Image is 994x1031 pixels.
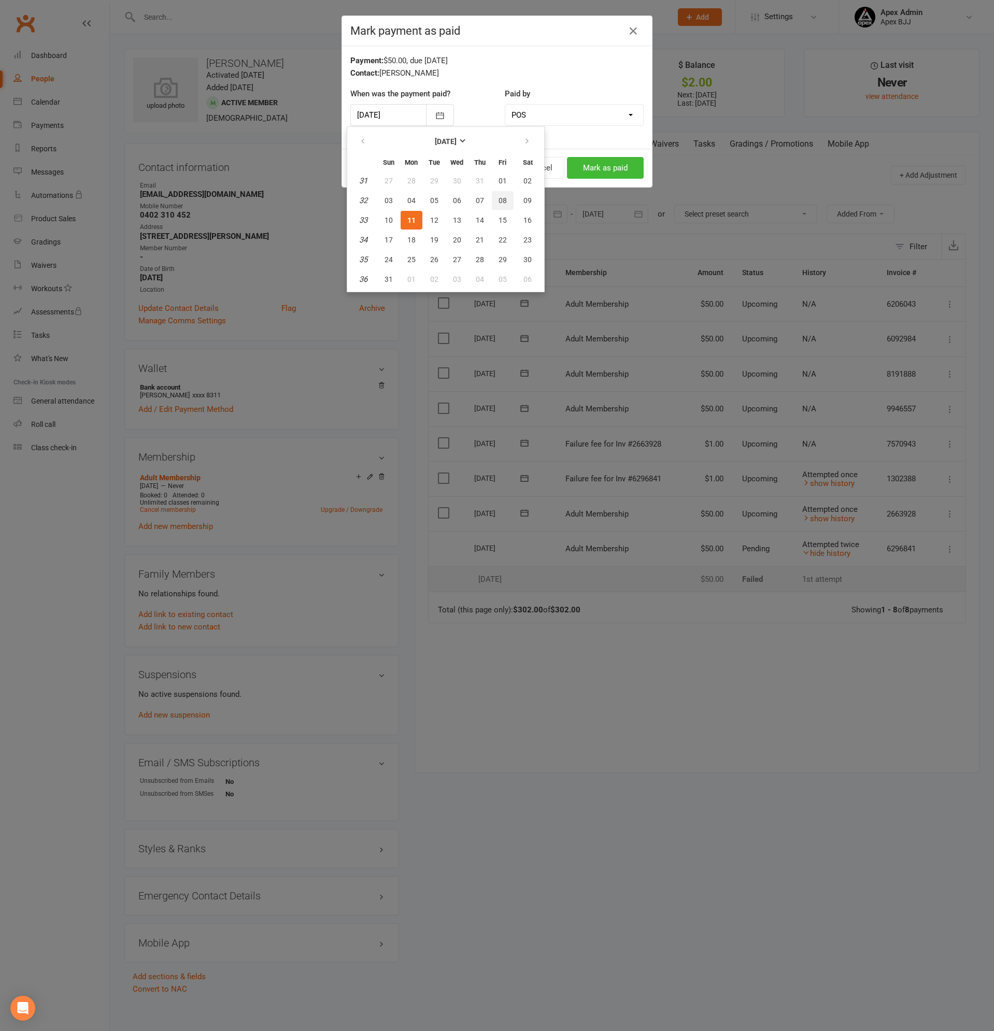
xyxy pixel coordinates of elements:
span: 31 [476,177,484,185]
span: 30 [453,177,461,185]
span: 27 [385,177,393,185]
small: Saturday [523,159,533,166]
small: Thursday [474,159,486,166]
button: 03 [378,191,400,210]
small: Friday [499,159,506,166]
button: 06 [446,191,468,210]
button: 03 [446,270,468,289]
span: 12 [430,216,438,224]
button: Mark as paid [567,157,644,179]
button: 01 [492,171,514,190]
span: 11 [407,216,416,224]
span: 30 [523,255,532,264]
span: 01 [499,177,507,185]
h4: Mark payment as paid [350,24,644,37]
span: 28 [476,255,484,264]
span: 16 [523,216,532,224]
button: 31 [469,171,491,190]
button: 17 [378,231,400,249]
span: 25 [407,255,416,264]
span: 27 [453,255,461,264]
button: 05 [423,191,445,210]
button: 28 [401,171,422,190]
button: 24 [378,250,400,269]
span: 04 [407,196,416,205]
small: Tuesday [429,159,440,166]
span: 03 [453,275,461,283]
button: 02 [515,171,541,190]
button: 10 [378,211,400,230]
button: 27 [378,171,400,190]
button: 29 [492,250,514,269]
button: 12 [423,211,445,230]
button: 19 [423,231,445,249]
button: Close [625,23,642,39]
span: 09 [523,196,532,205]
button: 08 [492,191,514,210]
button: 21 [469,231,491,249]
span: 23 [523,236,532,244]
span: 05 [430,196,438,205]
div: [PERSON_NAME] [350,67,644,79]
button: 23 [515,231,541,249]
span: 07 [476,196,484,205]
span: 24 [385,255,393,264]
button: 18 [401,231,422,249]
button: 31 [378,270,400,289]
button: 20 [446,231,468,249]
span: 31 [385,275,393,283]
button: 16 [515,211,541,230]
small: Monday [405,159,418,166]
button: 13 [446,211,468,230]
span: 15 [499,216,507,224]
div: Open Intercom Messenger [10,996,35,1021]
button: 05 [492,270,514,289]
small: Wednesday [450,159,463,166]
strong: [DATE] [435,137,457,146]
div: $50.00, due [DATE] [350,54,644,67]
button: 01 [401,270,422,289]
em: 32 [359,196,367,205]
button: 27 [446,250,468,269]
span: 02 [523,177,532,185]
em: 35 [359,255,367,264]
span: 08 [499,196,507,205]
button: 04 [469,270,491,289]
span: 19 [430,236,438,244]
small: Sunday [383,159,394,166]
span: 06 [523,275,532,283]
span: 04 [476,275,484,283]
span: 29 [430,177,438,185]
button: 07 [469,191,491,210]
span: 18 [407,236,416,244]
span: 21 [476,236,484,244]
button: 25 [401,250,422,269]
strong: Contact: [350,68,379,78]
span: 14 [476,216,484,224]
button: 28 [469,250,491,269]
span: 17 [385,236,393,244]
span: 28 [407,177,416,185]
span: 20 [453,236,461,244]
strong: Payment: [350,56,384,65]
span: 02 [430,275,438,283]
button: 22 [492,231,514,249]
em: 33 [359,216,367,225]
span: 10 [385,216,393,224]
button: 04 [401,191,422,210]
span: 03 [385,196,393,205]
button: 30 [515,250,541,269]
button: 02 [423,270,445,289]
em: 34 [359,235,367,245]
button: 06 [515,270,541,289]
span: 13 [453,216,461,224]
em: 36 [359,275,367,284]
button: 11 [401,211,422,230]
span: 06 [453,196,461,205]
span: 22 [499,236,507,244]
button: 14 [469,211,491,230]
span: 29 [499,255,507,264]
span: 05 [499,275,507,283]
span: 26 [430,255,438,264]
em: 31 [359,176,367,185]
